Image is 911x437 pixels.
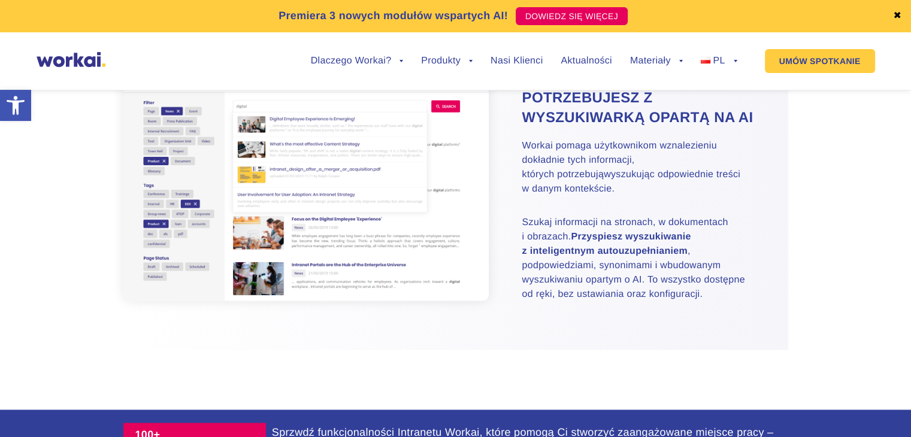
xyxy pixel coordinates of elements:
[522,69,758,128] h2: Znajdź to czego potrzebujesz z wyszukiwarką opartą na AI
[561,56,612,66] a: Aktualności
[893,11,901,21] a: ✖
[522,139,758,196] p: Workai pomaga użytkownikom w wyszukując odpowiednie treści w danym kontekście.
[713,56,725,66] span: PL
[765,49,875,73] a: UMÓW SPOTKANIE
[522,216,758,302] p: Szukaj informacji na stronach, w dokumentach i obrazach. , podpowiedziami, synonimami i wbudowany...
[421,56,473,66] a: Produkty
[491,56,543,66] a: Nasi Klienci
[279,8,508,24] p: Premiera 3 nowych modułów wspartych AI!
[311,56,404,66] a: Dlaczego Workai?
[516,7,628,25] a: DOWIEDZ SIĘ WIĘCEJ
[522,141,717,180] b: znalezieniu dokładnie tych informacji, których potrzebują
[522,232,691,256] strong: Przyspiesz wyszukiwanie z inteligentnym autouzupełnianiem
[630,56,683,66] a: Materiały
